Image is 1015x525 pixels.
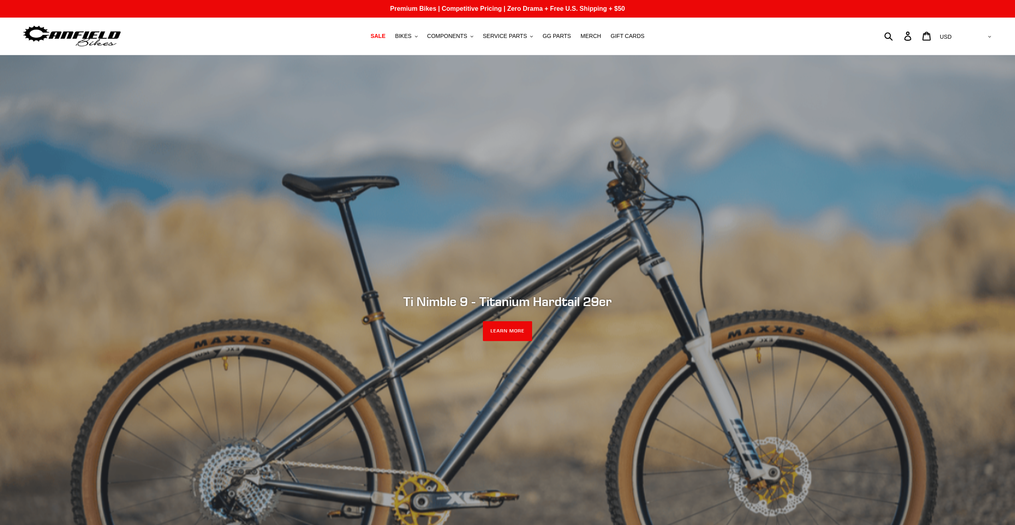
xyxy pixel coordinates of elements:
[427,33,467,40] span: COMPONENTS
[611,33,645,40] span: GIFT CARDS
[539,31,575,42] a: GG PARTS
[607,31,649,42] a: GIFT CARDS
[581,33,601,40] span: MERCH
[391,31,421,42] button: BIKES
[423,31,477,42] button: COMPONENTS
[483,321,532,341] a: LEARN MORE
[483,33,527,40] span: SERVICE PARTS
[479,31,537,42] button: SERVICE PARTS
[290,294,726,309] h2: Ti Nimble 9 - Titanium Hardtail 29er
[22,24,122,49] img: Canfield Bikes
[577,31,605,42] a: MERCH
[370,33,385,40] span: SALE
[543,33,571,40] span: GG PARTS
[366,31,389,42] a: SALE
[889,27,909,45] input: Search
[395,33,411,40] span: BIKES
